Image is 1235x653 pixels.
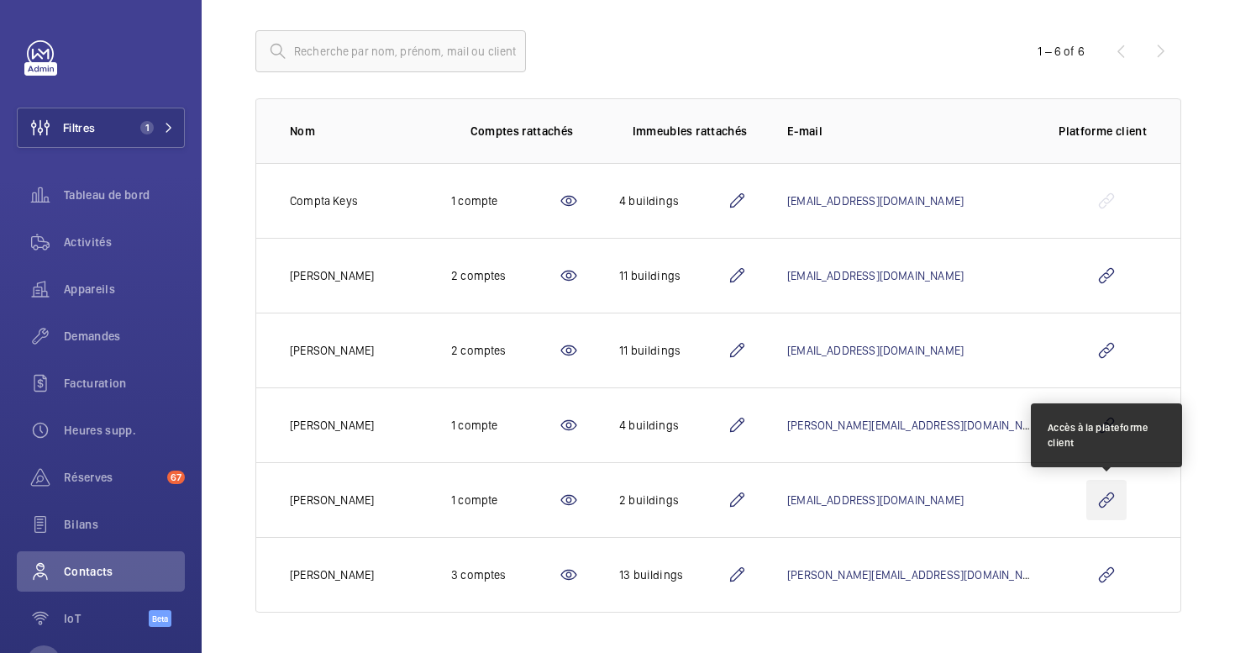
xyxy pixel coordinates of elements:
[64,187,185,203] span: Tableau de bord
[470,123,574,140] p: Comptes rattachés
[633,123,748,140] p: Immeubles rattachés
[1059,123,1147,140] p: Platforme client
[619,492,727,508] div: 2 buildings
[619,267,727,284] div: 11 buildings
[290,566,374,583] p: [PERSON_NAME]
[787,419,1048,432] a: [PERSON_NAME][EMAIL_ADDRESS][DOMAIN_NAME]
[290,123,424,140] p: Nom
[255,30,526,72] input: Recherche par nom, prénom, mail ou client
[17,108,185,148] button: Filtres1
[619,566,727,583] div: 13 buildings
[451,566,559,583] div: 3 comptes
[451,417,559,434] div: 1 compte
[290,417,374,434] p: [PERSON_NAME]
[140,121,154,134] span: 1
[149,610,171,627] span: Beta
[451,492,559,508] div: 1 compte
[619,192,727,209] div: 4 buildings
[63,119,95,136] span: Filtres
[787,493,964,507] a: [EMAIL_ADDRESS][DOMAIN_NAME]
[619,342,727,359] div: 11 buildings
[290,267,374,284] p: [PERSON_NAME]
[1048,420,1165,450] div: Accès à la plateforme client
[290,492,374,508] p: [PERSON_NAME]
[787,194,964,208] a: [EMAIL_ADDRESS][DOMAIN_NAME]
[451,267,559,284] div: 2 comptes
[64,516,185,533] span: Bilans
[451,342,559,359] div: 2 comptes
[167,471,185,484] span: 67
[64,610,149,627] span: IoT
[290,342,374,359] p: [PERSON_NAME]
[64,563,185,580] span: Contacts
[64,328,185,345] span: Demandes
[451,192,559,209] div: 1 compte
[64,375,185,392] span: Facturation
[1038,43,1085,60] div: 1 – 6 of 6
[64,281,185,298] span: Appareils
[787,123,1032,140] p: E-mail
[787,344,964,357] a: [EMAIL_ADDRESS][DOMAIN_NAME]
[64,469,160,486] span: Réserves
[787,269,964,282] a: [EMAIL_ADDRESS][DOMAIN_NAME]
[787,568,1048,582] a: [PERSON_NAME][EMAIL_ADDRESS][DOMAIN_NAME]
[64,422,185,439] span: Heures supp.
[290,192,358,209] p: Compta Keys
[619,417,727,434] div: 4 buildings
[64,234,185,250] span: Activités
